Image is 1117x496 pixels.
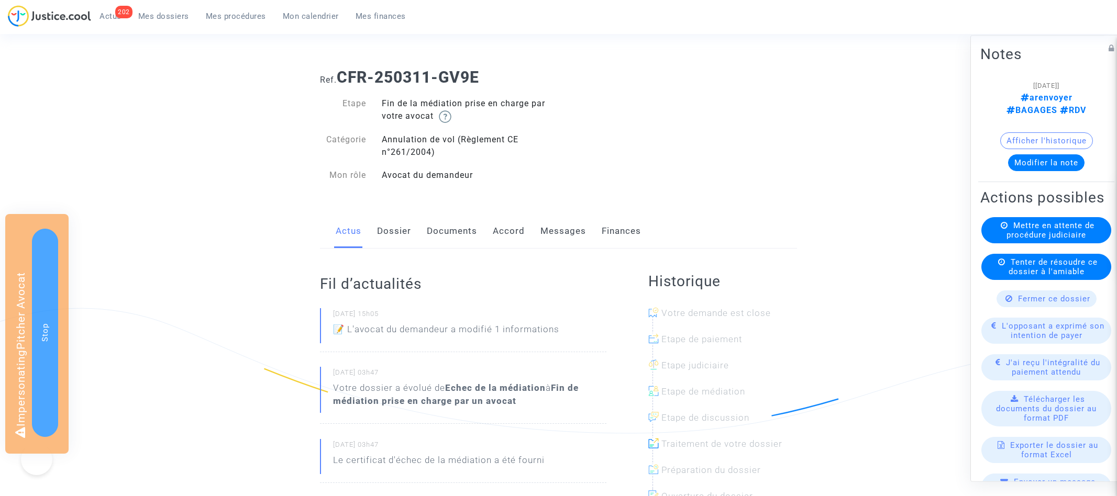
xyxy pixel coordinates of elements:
h2: Actions possibles [980,188,1112,207]
img: help.svg [439,110,451,123]
span: Exporter le dossier au format Excel [1010,441,1098,459]
span: Fermer ce dossier [1018,294,1090,303]
span: Actus [99,12,121,21]
span: Mes finances [356,12,406,21]
span: Ref. [320,75,337,85]
div: Annulation de vol (Règlement CE n°261/2004) [374,133,559,159]
span: J'ai reçu l'intégralité du paiement attendu [1006,358,1100,377]
b: Echec de la médiation [445,382,546,393]
button: Stop [32,229,58,437]
small: [DATE] 03h47 [333,440,606,454]
div: Impersonating [5,214,69,454]
span: Envoyer un message dans ce dossier [1014,477,1096,496]
span: BAGAGES [1007,105,1057,115]
a: Mes finances [347,8,414,24]
span: Votre demande est close [661,308,771,318]
button: Afficher l'historique [1000,132,1093,149]
small: [DATE] 03h47 [333,368,606,381]
span: RDV [1057,105,1086,115]
span: Mes dossiers [138,12,189,21]
a: Accord [493,214,525,249]
span: Stop [40,323,50,342]
a: Mes dossiers [130,8,197,24]
b: CFR-250311-GV9E [337,68,479,86]
div: Etape [312,97,374,123]
h2: Historique [648,272,797,290]
a: Mon calendrier [274,8,347,24]
span: Mes procédures [206,12,266,21]
span: Tenter de résoudre ce dossier à l'amiable [1009,257,1098,276]
div: Fin de la médiation prise en charge par votre avocat [374,97,559,123]
a: 202Actus [91,8,130,24]
span: Mettre en attente de procédure judiciaire [1007,221,1094,240]
button: Modifier la note [1008,154,1085,171]
a: Messages [540,214,586,249]
h2: Fil d’actualités [320,275,606,293]
div: Catégorie [312,133,374,159]
iframe: Help Scout Beacon - Open [21,444,52,475]
div: Votre dossier a évolué de à [333,381,606,408]
div: 202 [115,6,132,18]
span: L'opposant a exprimé son intention de payer [1002,321,1104,340]
p: Le certificat d'échec de la médiation a été fourni [333,454,545,472]
a: Mes procédures [197,8,274,24]
a: Finances [602,214,641,249]
a: Documents [427,214,477,249]
small: [DATE] 15h05 [333,309,606,323]
img: jc-logo.svg [8,5,91,27]
span: arenvoyer [1021,93,1072,103]
a: Actus [336,214,361,249]
div: Avocat du demandeur [374,169,559,182]
span: Télécharger les documents du dossier au format PDF [996,394,1097,423]
h2: Notes [980,45,1112,63]
a: Dossier [377,214,411,249]
span: [[DATE]] [1033,82,1059,89]
span: Mon calendrier [283,12,339,21]
p: 📝 L'avocat du demandeur a modifié 1 informations [333,323,559,341]
div: Mon rôle [312,169,374,182]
